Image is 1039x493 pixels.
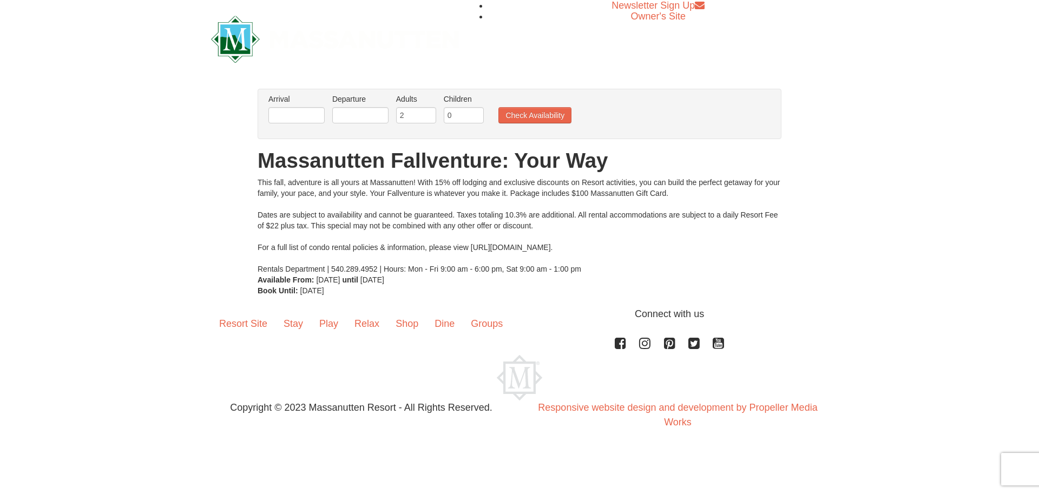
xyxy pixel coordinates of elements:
a: Massanutten Resort [211,25,459,50]
a: Resort Site [211,307,275,340]
label: Children [444,94,484,104]
label: Departure [332,94,389,104]
a: Groups [463,307,511,340]
a: Relax [346,307,387,340]
h1: Massanutten Fallventure: Your Way [258,150,781,172]
label: Adults [396,94,436,104]
a: Stay [275,307,311,340]
p: Connect with us [211,307,828,321]
a: Dine [426,307,463,340]
div: This fall, adventure is all yours at Massanutten! With 15% off lodging and exclusive discounts on... [258,177,781,274]
a: Shop [387,307,426,340]
button: Check Availability [498,107,571,123]
strong: Book Until: [258,286,298,295]
a: Play [311,307,346,340]
span: [DATE] [360,275,384,284]
img: Massanutten Resort Logo [211,16,459,63]
label: Arrival [268,94,325,104]
img: Massanutten Resort Logo [497,355,542,400]
strong: until [342,275,358,284]
span: [DATE] [300,286,324,295]
strong: Available From: [258,275,314,284]
p: Copyright © 2023 Massanutten Resort - All Rights Reserved. [203,400,519,415]
a: Responsive website design and development by Propeller Media Works [538,402,817,428]
span: [DATE] [316,275,340,284]
a: Owner's Site [631,11,686,22]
